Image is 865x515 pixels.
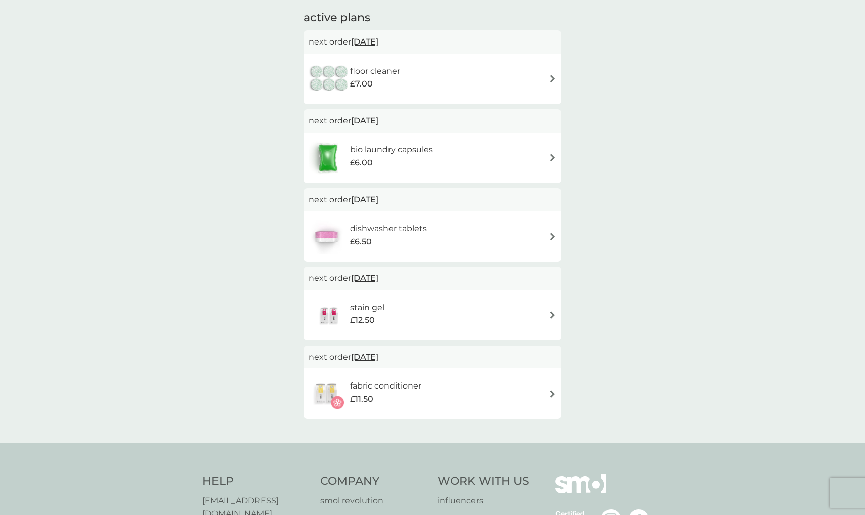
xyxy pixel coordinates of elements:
h6: bio laundry capsules [350,143,433,156]
img: arrow right [549,233,556,240]
p: next order [309,114,556,127]
span: £6.50 [350,235,372,248]
h4: Work With Us [438,474,529,489]
img: stain gel [309,297,350,333]
a: smol revolution [320,494,428,507]
span: [DATE] [351,190,378,209]
img: arrow right [549,390,556,398]
span: £12.50 [350,314,375,327]
p: next order [309,35,556,49]
h6: stain gel [350,301,384,314]
h4: Help [202,474,310,489]
span: £7.00 [350,77,373,91]
span: £11.50 [350,393,373,406]
span: [DATE] [351,111,378,131]
span: [DATE] [351,347,378,367]
img: fabric conditioner [309,376,344,411]
h6: floor cleaner [350,65,400,78]
h6: dishwasher tablets [350,222,427,235]
img: smol [555,474,606,508]
p: next order [309,272,556,285]
img: floor cleaner [309,61,350,97]
h4: Company [320,474,428,489]
h2: active plans [304,10,561,26]
h6: fabric conditioner [350,379,421,393]
img: arrow right [549,75,556,82]
img: arrow right [549,311,556,319]
img: bio laundry capsules [309,140,347,176]
span: £6.00 [350,156,373,169]
a: influencers [438,494,529,507]
p: next order [309,193,556,206]
span: [DATE] [351,268,378,288]
p: next order [309,351,556,364]
img: dishwasher tablets [309,219,344,254]
img: arrow right [549,154,556,161]
span: [DATE] [351,32,378,52]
